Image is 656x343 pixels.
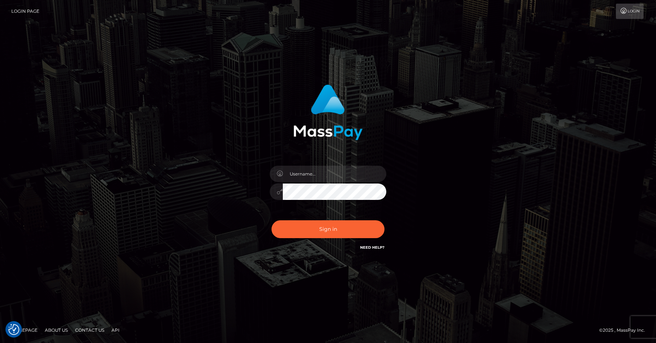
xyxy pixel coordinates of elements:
[109,324,122,336] a: API
[8,324,19,335] button: Consent Preferences
[283,166,386,182] input: Username...
[616,4,644,19] a: Login
[360,245,384,250] a: Need Help?
[8,324,40,336] a: Homepage
[11,4,39,19] a: Login Page
[42,324,71,336] a: About Us
[272,220,384,238] button: Sign in
[72,324,107,336] a: Contact Us
[599,326,651,334] div: © 2025 , MassPay Inc.
[8,324,19,335] img: Revisit consent button
[293,84,363,140] img: MassPay Login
